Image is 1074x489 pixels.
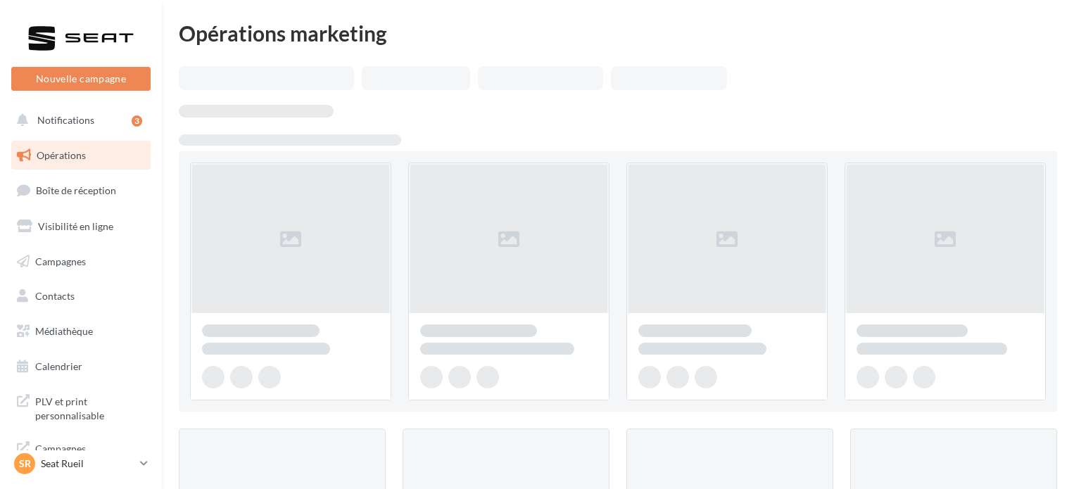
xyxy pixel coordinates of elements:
span: PLV et print personnalisable [35,392,145,422]
div: Opérations marketing [179,23,1057,44]
button: Notifications 3 [8,106,148,135]
span: Boîte de réception [36,184,116,196]
span: Campagnes DataOnDemand [35,439,145,469]
a: PLV et print personnalisable [8,386,153,428]
span: Notifications [37,114,94,126]
a: Campagnes DataOnDemand [8,433,153,475]
a: Visibilité en ligne [8,212,153,241]
a: Opérations [8,141,153,170]
span: Contacts [35,290,75,302]
span: SR [19,457,31,471]
span: Calendrier [35,360,82,372]
span: Visibilité en ligne [38,220,113,232]
a: Contacts [8,281,153,311]
div: 3 [132,115,142,127]
a: SR Seat Rueil [11,450,151,477]
a: Campagnes [8,247,153,277]
button: Nouvelle campagne [11,67,151,91]
span: Campagnes [35,255,86,267]
p: Seat Rueil [41,457,134,471]
span: Médiathèque [35,325,93,337]
span: Opérations [37,149,86,161]
a: Calendrier [8,352,153,381]
a: Médiathèque [8,317,153,346]
a: Boîte de réception [8,175,153,205]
